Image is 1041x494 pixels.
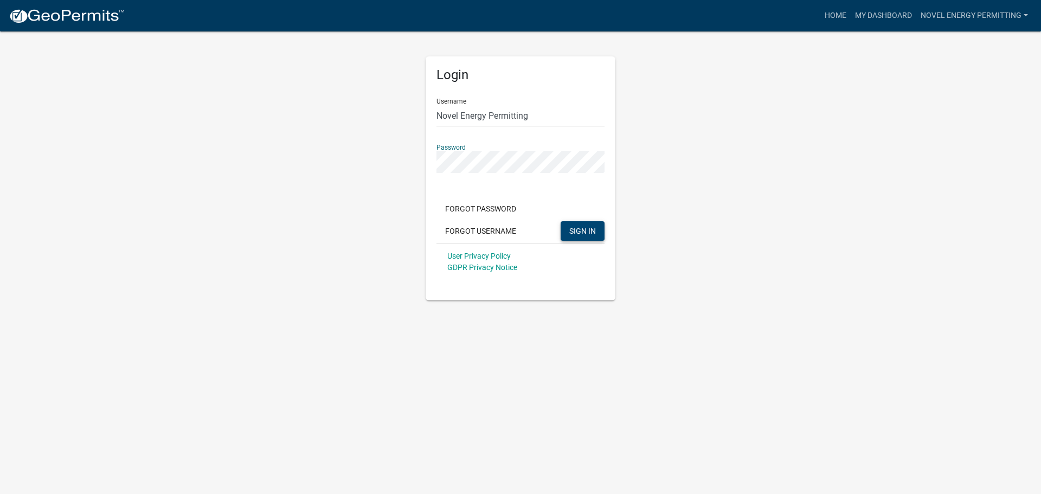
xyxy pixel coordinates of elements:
button: Forgot Username [436,221,525,241]
a: Home [820,5,851,26]
a: User Privacy Policy [447,252,511,260]
button: SIGN IN [561,221,605,241]
a: GDPR Privacy Notice [447,263,517,272]
a: My Dashboard [851,5,916,26]
button: Forgot Password [436,199,525,219]
a: Novel Energy Permitting [916,5,1032,26]
h5: Login [436,67,605,83]
keeper-lock: Open Keeper Popup [590,155,603,168]
span: SIGN IN [569,226,596,235]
